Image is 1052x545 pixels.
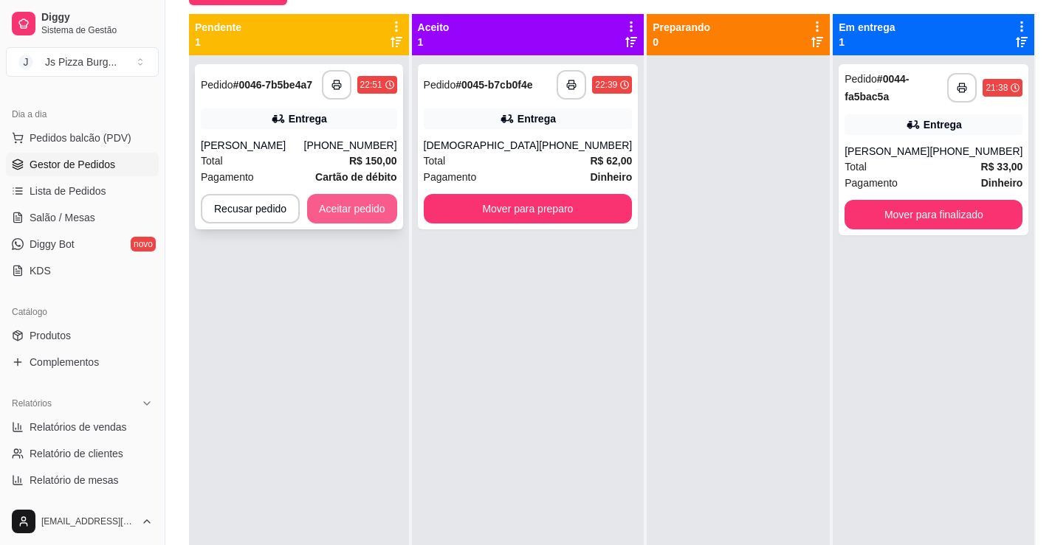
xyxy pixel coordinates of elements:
[6,153,159,176] a: Gestor de Pedidos
[30,210,95,225] span: Salão / Mesas
[424,194,633,223] button: Mover para preparo
[30,355,99,369] span: Complementos
[6,6,159,41] a: DiggySistema de Gestão
[30,328,71,343] span: Produtos
[30,420,127,434] span: Relatórios de vendas
[590,155,632,167] strong: R$ 62,00
[845,73,877,85] span: Pedido
[590,171,632,183] strong: Dinheiro
[981,177,1023,189] strong: Dinheiro
[6,415,159,439] a: Relatórios de vendas
[6,179,159,203] a: Lista de Pedidos
[41,516,135,527] span: [EMAIL_ADDRESS][DOMAIN_NAME]
[30,237,75,251] span: Diggy Bot
[201,194,300,223] button: Recusar pedido
[595,79,617,91] div: 22:39
[929,144,1022,159] div: [PHONE_NUMBER]
[839,35,895,49] p: 1
[6,206,159,229] a: Salão / Mesas
[653,35,710,49] p: 0
[6,259,159,282] a: KDS
[315,171,396,183] strong: Cartão de débito
[6,468,159,492] a: Relatório de mesas
[424,153,446,169] span: Total
[6,504,159,539] button: [EMAIL_ADDRESS][DOMAIN_NAME]
[304,138,397,153] div: [PHONE_NUMBER]
[289,111,327,126] div: Entrega
[349,155,397,167] strong: R$ 150,00
[6,103,159,126] div: Dia a dia
[539,138,632,153] div: [PHONE_NUMBER]
[201,79,233,91] span: Pedido
[30,473,119,487] span: Relatório de mesas
[6,300,159,324] div: Catálogo
[418,35,450,49] p: 1
[986,82,1008,94] div: 21:38
[424,79,456,91] span: Pedido
[839,20,895,35] p: Em entrega
[45,55,117,69] div: Js Pizza Burg ...
[845,159,867,175] span: Total
[653,20,710,35] p: Preparando
[41,11,153,24] span: Diggy
[845,175,898,191] span: Pagamento
[845,200,1022,229] button: Mover para finalizado
[30,157,115,172] span: Gestor de Pedidos
[30,184,106,198] span: Lista de Pedidos
[233,79,312,91] strong: # 0046-7b5be4a7
[518,111,556,126] div: Entrega
[195,35,241,49] p: 1
[30,131,131,145] span: Pedidos balcão (PDV)
[360,79,382,91] div: 22:51
[6,350,159,374] a: Complementos
[455,79,532,91] strong: # 0045-b7cb0f4e
[845,73,909,103] strong: # 0044-fa5bac5a
[845,144,929,159] div: [PERSON_NAME]
[6,47,159,77] button: Select a team
[424,138,540,153] div: [DEMOGRAPHIC_DATA]
[6,232,159,256] a: Diggy Botnovo
[41,24,153,36] span: Sistema de Gestão
[424,169,477,185] span: Pagamento
[6,495,159,518] a: Relatório de fidelidadenovo
[30,446,123,461] span: Relatório de clientes
[418,20,450,35] p: Aceito
[924,117,962,132] div: Entrega
[18,55,33,69] span: J
[30,263,51,278] span: KDS
[307,194,397,223] button: Aceitar pedido
[981,161,1023,173] strong: R$ 33,00
[6,324,159,347] a: Produtos
[201,169,254,185] span: Pagamento
[6,442,159,465] a: Relatório de clientes
[6,126,159,150] button: Pedidos balcão (PDV)
[195,20,241,35] p: Pendente
[12,398,52,409] span: Relatórios
[201,138,304,153] div: [PERSON_NAME]
[201,153,223,169] span: Total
